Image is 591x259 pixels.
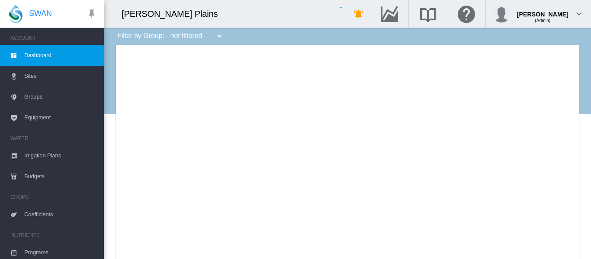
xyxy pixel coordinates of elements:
button: icon-menu-down [211,28,228,45]
md-icon: icon-pin [87,9,97,19]
div: Filter by Group: - not filtered - [111,28,231,45]
md-icon: icon-bell-ring [353,9,364,19]
span: WATER [10,131,97,145]
span: Irrigation Plans [24,145,97,166]
div: [PERSON_NAME] [517,6,569,15]
md-icon: Click here for help [456,9,477,19]
md-icon: icon-menu-down [214,31,225,42]
span: Dashboard [24,45,97,66]
span: Equipment [24,107,97,128]
md-icon: Go to the Data Hub [379,9,400,19]
img: profile.jpg [493,5,510,22]
span: SWAN [29,8,52,19]
span: Budgets [24,166,97,187]
button: icon-bell-ring [350,5,367,22]
span: Groups [24,86,97,107]
span: Sites [24,66,97,86]
span: CROPS [10,190,97,204]
md-icon: icon-chevron-down [574,9,584,19]
md-icon: Search the knowledge base [418,9,438,19]
span: (Admin) [535,18,550,23]
span: ACCOUNT [10,31,97,45]
div: [PERSON_NAME] Plains [122,8,226,20]
img: SWAN-Landscape-Logo-Colour-drop.png [9,5,22,23]
span: Coefficients [24,204,97,225]
span: NUTRIENTS [10,228,97,242]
